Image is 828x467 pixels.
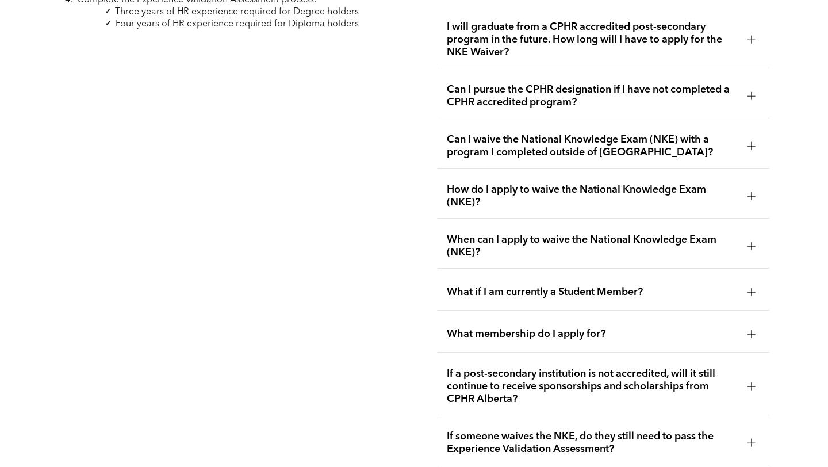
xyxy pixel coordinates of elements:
span: How do I apply to waive the National Knowledge Exam (NKE)? [447,183,738,209]
span: When can I apply to waive the National Knowledge Exam (NKE)? [447,234,738,259]
span: What membership do I apply for? [447,328,738,340]
span: Three years of HR experience required for Degree holders [115,7,359,17]
span: Can I pursue the CPHR designation if I have not completed a CPHR accredited program? [447,83,738,109]
span: Four years of HR experience required for Diploma holders [116,20,359,29]
span: If someone waives the NKE, do they still need to pass the Experience Validation Assessment? [447,430,738,455]
span: Can I waive the National Knowledge Exam (NKE) with a program I completed outside of [GEOGRAPHIC_D... [447,133,738,159]
span: I will graduate from a CPHR accredited post-secondary program in the future. How long will I have... [447,21,738,59]
span: What if I am currently a Student Member? [447,286,738,298]
span: If a post-secondary institution is not accredited, will it still continue to receive sponsorships... [447,368,738,405]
